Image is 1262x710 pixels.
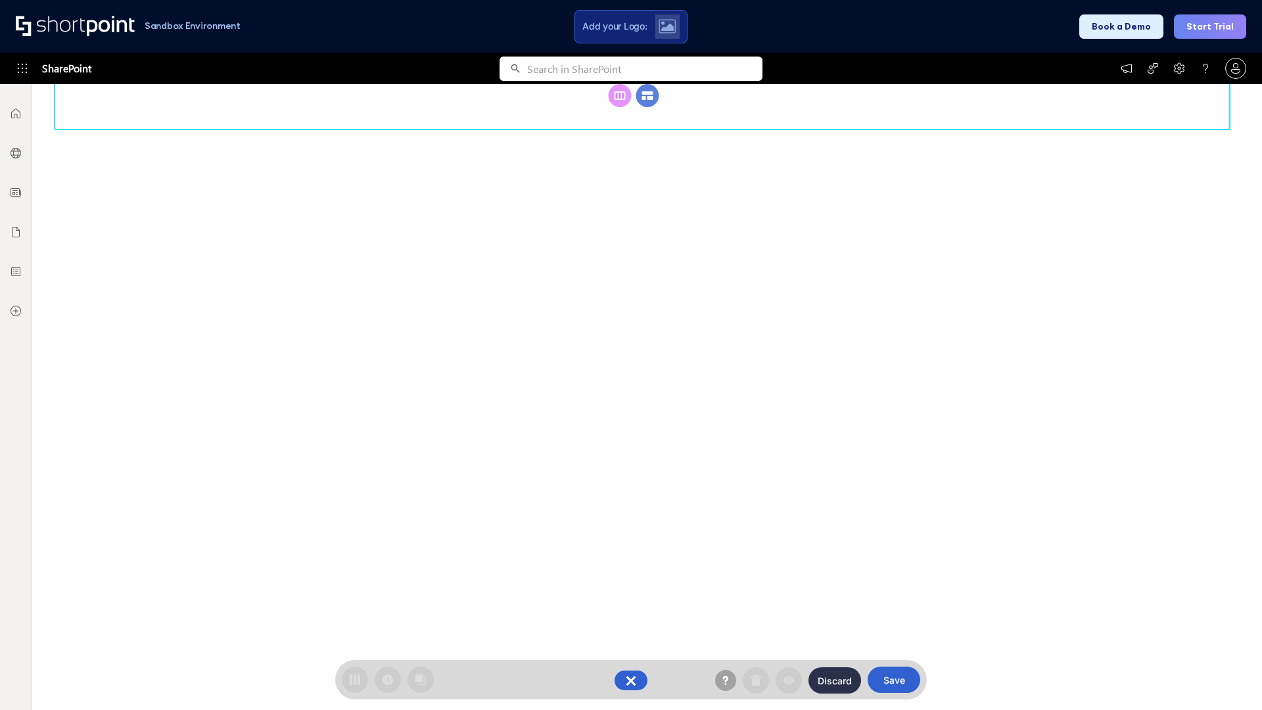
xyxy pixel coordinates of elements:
span: SharePoint [42,53,91,84]
span: Add your Logo: [582,20,647,32]
img: Upload logo [659,19,676,34]
button: Discard [808,667,861,694]
input: Search in SharePoint [527,57,762,81]
button: Start Trial [1174,14,1246,39]
button: Book a Demo [1079,14,1163,39]
button: Save [868,667,920,693]
h1: Sandbox Environment [145,22,241,30]
iframe: Chat Widget [1196,647,1262,710]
